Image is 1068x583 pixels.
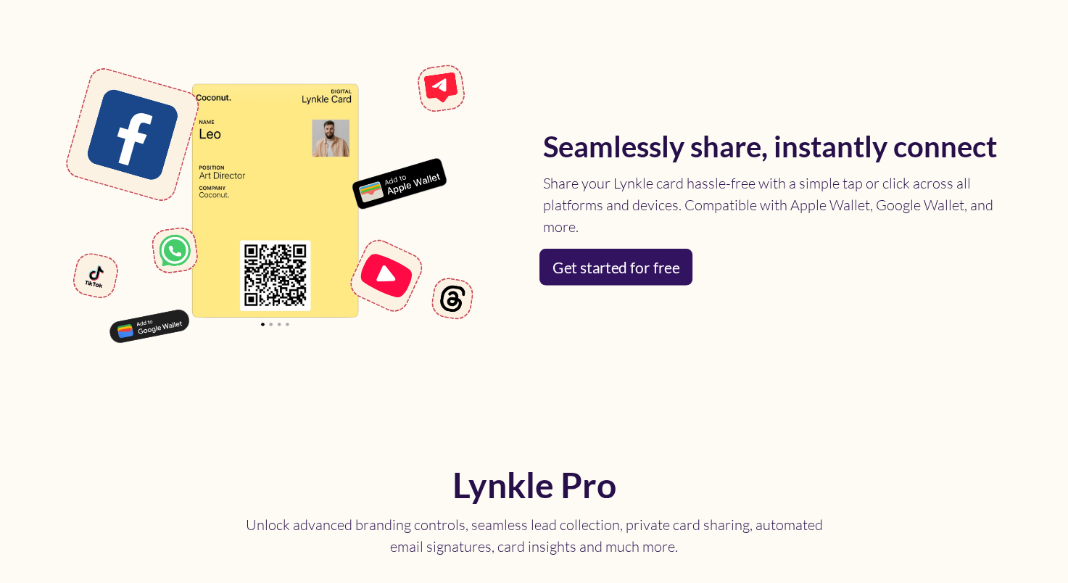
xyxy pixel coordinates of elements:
[65,53,500,364] img: Share your digital business card anywhere
[539,249,692,285] a: Get started for free
[221,468,848,503] h2: Lynkle Pro
[221,514,848,558] p: Unlock advanced branding controls, seamless lead collection, private card sharing, automated emai...
[543,173,1004,238] p: Share your Lynkle card hassle-free with a simple tap or click across all platforms and devices. C...
[543,132,1004,161] h2: Seamlessly share, instantly connect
